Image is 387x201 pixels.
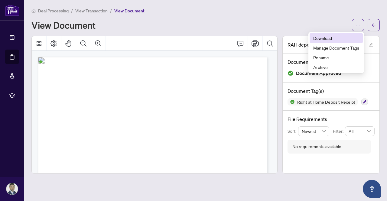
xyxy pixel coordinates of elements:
[5,5,19,16] img: logo
[313,64,359,70] span: Archive
[363,180,381,198] button: Open asap
[31,20,96,30] h1: View Document
[288,115,375,123] h4: File Requirements
[288,41,340,48] span: RAH deposit receipt.pdf
[292,143,341,150] div: No requirements available
[31,9,36,13] span: home
[6,183,18,195] img: Profile Icon
[333,128,345,135] p: Filter:
[295,100,358,104] span: Right at Home Deposit Receipt
[356,23,360,27] span: ellipsis
[71,7,73,14] li: /
[369,43,373,47] span: edit
[372,23,376,27] span: arrow-left
[288,58,375,66] h4: Document Status
[110,7,112,14] li: /
[349,127,371,136] span: All
[296,69,341,77] span: Document Approved
[288,70,294,76] img: Document Status
[114,8,145,14] span: View Document
[313,35,359,41] span: Download
[38,8,69,14] span: Deal Processing
[288,98,295,105] img: Status Icon
[288,87,375,95] h4: Document Tag(s)
[288,128,298,135] p: Sort:
[313,44,359,51] span: Manage Document Tags
[75,8,108,14] span: View Transaction
[302,127,326,136] span: Newest
[313,54,359,61] span: Rename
